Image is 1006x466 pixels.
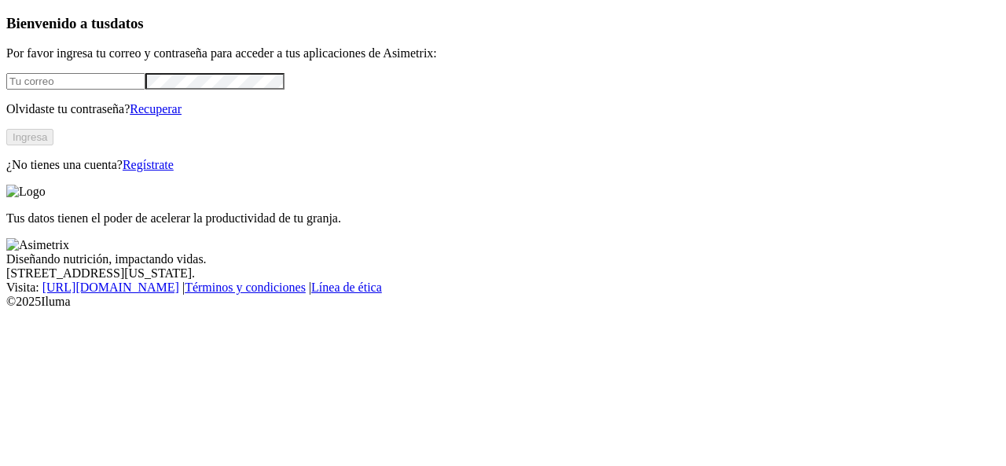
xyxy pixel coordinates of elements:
[6,295,1000,309] div: © 2025 Iluma
[6,15,1000,32] h3: Bienvenido a tus
[6,129,53,145] button: Ingresa
[110,15,144,31] span: datos
[6,73,145,90] input: Tu correo
[6,252,1000,266] div: Diseñando nutrición, impactando vidas.
[6,238,69,252] img: Asimetrix
[311,281,382,294] a: Línea de ética
[42,281,179,294] a: [URL][DOMAIN_NAME]
[6,266,1000,281] div: [STREET_ADDRESS][US_STATE].
[185,281,306,294] a: Términos y condiciones
[6,158,1000,172] p: ¿No tienes una cuenta?
[6,46,1000,61] p: Por favor ingresa tu correo y contraseña para acceder a tus aplicaciones de Asimetrix:
[6,211,1000,226] p: Tus datos tienen el poder de acelerar la productividad de tu granja.
[123,158,174,171] a: Regístrate
[6,185,46,199] img: Logo
[6,102,1000,116] p: Olvidaste tu contraseña?
[130,102,182,116] a: Recuperar
[6,281,1000,295] div: Visita : | |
